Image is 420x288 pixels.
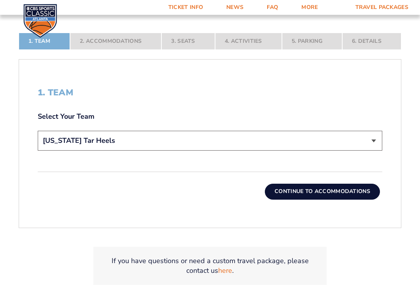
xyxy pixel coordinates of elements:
[38,112,382,121] label: Select Your Team
[23,4,57,38] img: CBS Sports Classic
[38,88,382,98] h2: 1. Team
[103,256,317,276] p: If you have questions or need a custom travel package, please contact us .
[218,266,232,276] a: here
[265,184,380,199] button: Continue To Accommodations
